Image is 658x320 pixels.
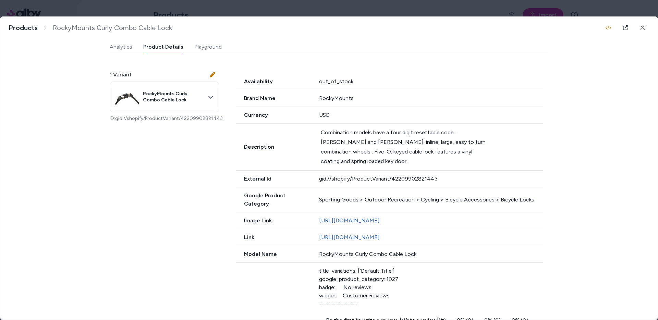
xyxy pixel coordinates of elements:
[110,82,219,112] button: RockyMounts Curly Combo Cable Lock
[236,77,311,86] span: Availability
[236,192,311,208] span: Google Product Category
[321,128,487,166] div: Combination models have a four digit resettable code . [PERSON_NAME] and [PERSON_NAME]: inline, l...
[236,175,311,183] span: External Id
[319,111,543,119] div: USD
[319,234,380,241] a: [URL][DOMAIN_NAME]
[110,115,219,122] p: ID: gid://shopify/ProductVariant/42209902821443
[236,111,311,119] span: Currency
[319,217,380,224] a: [URL][DOMAIN_NAME]
[236,217,311,225] span: Image Link
[236,94,311,102] span: Brand Name
[143,91,204,103] span: RockyMounts Curly Combo Cable Lock
[319,94,543,102] div: RockyMounts
[111,83,139,111] img: RM3700.jpg
[9,24,38,32] a: Products
[143,40,183,54] button: Product Details
[319,196,543,204] div: Sporting Goods > Outdoor Recreation > Cycling > Bicycle Accessories > Bicycle Locks
[194,40,222,54] button: Playground
[319,77,543,86] div: out_of_stock
[236,233,311,242] span: Link
[236,143,313,151] span: Description
[9,24,172,32] nav: breadcrumb
[319,175,543,183] div: gid://shopify/ProductVariant/42209902821443
[110,71,132,79] span: 1 Variant
[319,250,543,258] div: RockyMounts Curly Combo Cable Lock
[110,40,132,54] button: Analytics
[53,24,172,32] span: RockyMounts Curly Combo Cable Lock
[236,250,311,258] span: Model Name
